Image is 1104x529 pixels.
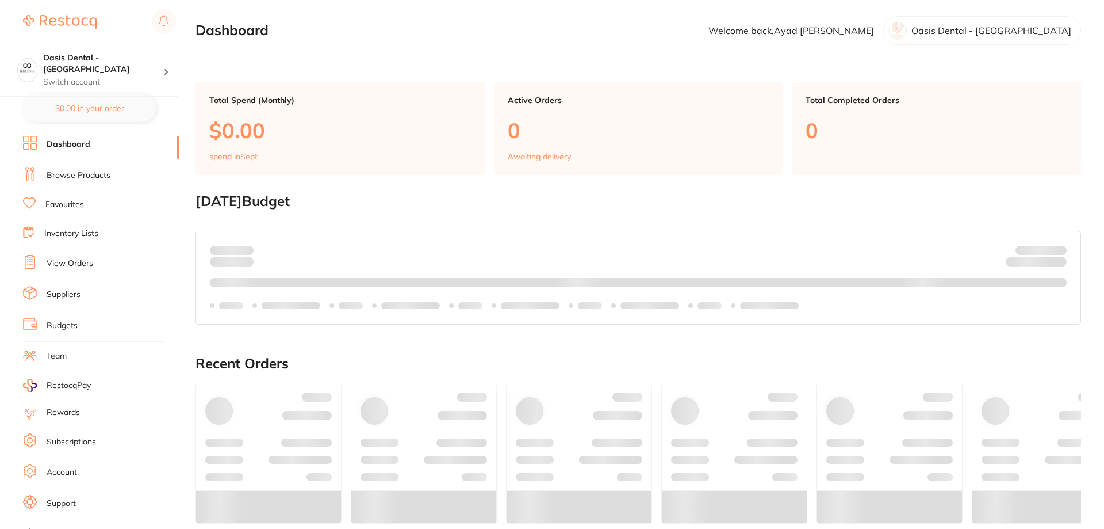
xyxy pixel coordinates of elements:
[47,170,110,181] a: Browse Products
[23,15,97,29] img: Restocq Logo
[508,119,769,142] p: 0
[23,379,37,392] img: RestocqPay
[47,351,67,362] a: Team
[23,94,156,122] button: $0.00 in your order
[1006,255,1067,269] p: Remaining:
[210,255,254,269] p: month
[1044,245,1067,255] strong: $NaN
[210,245,254,254] p: Spent:
[47,407,80,418] a: Rewards
[47,258,93,269] a: View Orders
[508,96,769,105] p: Active Orders
[209,119,471,142] p: $0.00
[209,152,258,161] p: spend in Sept
[43,52,163,75] h4: Oasis Dental - West End
[792,82,1081,175] a: Total Completed Orders0
[740,301,799,310] p: Labels extended
[262,301,320,310] p: Labels extended
[23,379,91,392] a: RestocqPay
[43,77,163,88] p: Switch account
[47,467,77,478] a: Account
[195,356,1081,372] h2: Recent Orders
[501,301,559,310] p: Labels extended
[209,96,471,105] p: Total Spend (Monthly)
[195,193,1081,210] h2: [DATE] Budget
[697,301,722,310] p: Labels
[219,301,243,310] p: Labels
[23,9,97,35] a: Restocq Logo
[195,22,269,39] h2: Dashboard
[578,301,602,310] p: Labels
[494,82,783,175] a: Active Orders0Awaiting delivery
[620,301,679,310] p: Labels extended
[806,96,1067,105] p: Total Completed Orders
[911,25,1071,36] p: Oasis Dental - [GEOGRAPHIC_DATA]
[1015,245,1067,254] p: Budget:
[47,436,96,448] a: Subscriptions
[508,152,571,161] p: Awaiting delivery
[47,320,78,332] a: Budgets
[18,59,37,78] img: Oasis Dental - West End
[381,301,440,310] p: Labels extended
[47,139,90,150] a: Dashboard
[44,228,98,239] a: Inventory Lists
[233,245,254,255] strong: $0.00
[47,498,76,509] a: Support
[47,289,80,300] a: Suppliers
[806,119,1067,142] p: 0
[339,301,363,310] p: Labels
[708,25,874,36] p: Welcome back, Ayad [PERSON_NAME]
[195,82,485,175] a: Total Spend (Monthly)$0.00spend inSept
[47,380,91,391] span: RestocqPay
[458,301,482,310] p: Labels
[1046,259,1067,269] strong: $0.00
[45,199,84,211] a: Favourites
